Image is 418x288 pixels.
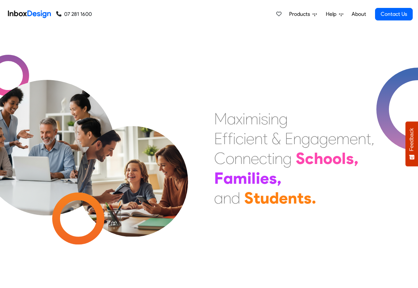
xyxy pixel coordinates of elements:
div: h [314,148,323,168]
div: S [244,188,253,208]
button: Feedback - Show survey [405,121,418,166]
div: c [236,129,244,148]
span: Products [289,10,313,18]
a: Help [323,8,346,21]
div: , [371,129,374,148]
div: E [214,129,222,148]
div: a [227,109,236,129]
div: S [296,148,305,168]
span: Feedback [409,128,415,151]
div: i [258,109,261,129]
div: t [366,129,371,148]
div: n [243,148,251,168]
div: o [226,148,234,168]
div: n [271,109,279,129]
div: g [301,129,310,148]
div: n [293,129,301,148]
div: l [251,168,256,188]
a: 07 281 1600 [56,10,92,18]
div: s [346,148,354,168]
div: l [342,148,346,168]
div: C [214,148,226,168]
div: e [246,129,254,148]
div: i [233,129,236,148]
div: m [233,168,247,188]
div: d [231,188,240,208]
div: e [251,148,259,168]
a: Products [286,8,320,21]
div: g [283,148,292,168]
div: n [275,148,283,168]
div: t [297,188,304,208]
div: i [244,129,246,148]
div: f [222,129,228,148]
div: o [332,148,342,168]
div: n [234,148,243,168]
div: u [260,188,269,208]
div: F [214,168,223,188]
div: , [277,168,282,188]
div: E [285,129,293,148]
div: d [269,188,279,208]
div: n [223,188,231,208]
div: m [245,109,258,129]
div: f [228,129,233,148]
div: e [279,188,288,208]
div: i [272,148,275,168]
div: g [279,109,288,129]
div: e [260,168,269,188]
div: c [259,148,267,168]
div: o [323,148,332,168]
div: c [305,148,314,168]
div: n [358,129,366,148]
div: e [350,129,358,148]
a: Contact Us [375,8,413,20]
div: & [272,129,281,148]
div: n [254,129,263,148]
span: Help [326,10,339,18]
div: g [319,129,328,148]
div: M [214,109,227,129]
div: m [336,129,350,148]
div: i [256,168,260,188]
div: a [223,168,233,188]
div: s [304,188,312,208]
a: About [350,8,368,21]
div: , [354,148,359,168]
div: a [214,188,223,208]
div: e [328,129,336,148]
div: Maximising Efficient & Engagement, Connecting Schools, Families, and Students. [214,109,374,208]
div: t [253,188,260,208]
div: x [236,109,243,129]
div: . [312,188,316,208]
div: i [243,109,245,129]
div: n [288,188,297,208]
div: i [247,168,251,188]
div: s [261,109,268,129]
div: a [310,129,319,148]
div: t [267,148,272,168]
div: s [269,168,277,188]
div: i [268,109,271,129]
div: t [263,129,268,148]
img: parents_with_child.png [63,99,202,237]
